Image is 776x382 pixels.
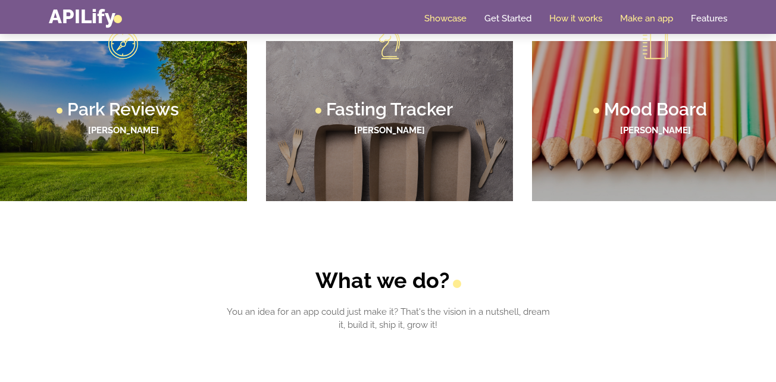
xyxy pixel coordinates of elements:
h3: Mood Board [604,101,707,118]
p: You an idea for an app could just make it? That's the vision in a nutshell, dream it, build it, s... [223,305,553,332]
h4: [PERSON_NAME] [12,126,235,136]
a: Get Started [484,12,531,24]
h4: [PERSON_NAME] [544,126,767,136]
a: Showcase [424,12,467,24]
a: Make an app [620,12,673,24]
a: APILify [49,5,122,28]
h3: Fasting Tracker [326,101,453,118]
h3: Park Reviews [67,101,179,118]
h2: What we do? [223,268,553,293]
a: How it works [549,12,602,24]
a: Fasting Tracker [PERSON_NAME] [266,41,513,201]
h4: [PERSON_NAME] [278,126,501,136]
a: Features [691,12,727,24]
